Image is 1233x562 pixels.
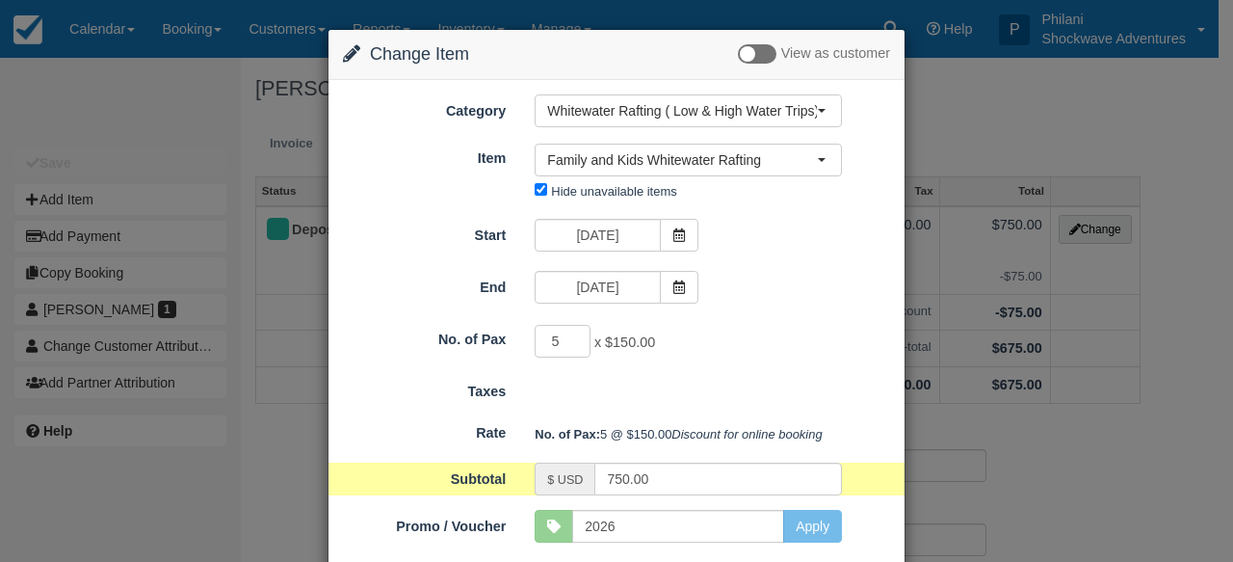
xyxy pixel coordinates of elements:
[594,335,655,351] span: x $150.00
[328,375,520,402] label: Taxes
[547,473,583,487] small: $ USD
[328,142,520,169] label: Item
[328,463,520,490] label: Subtotal
[671,427,822,442] em: Discount for online booking
[328,94,520,121] label: Category
[328,323,520,350] label: No. of Pax
[370,44,469,64] span: Change Item
[547,101,817,120] span: Whitewater Rafting ( Low & High Water Trips)
[535,144,842,176] button: Family and Kids Whitewater Rafting
[551,184,676,199] label: Hide unavailable items
[535,427,600,442] strong: No. of Pax
[781,46,890,62] span: View as customer
[328,271,520,298] label: End
[783,510,842,543] button: Apply
[328,219,520,246] label: Start
[328,416,520,443] label: Rate
[535,94,842,127] button: Whitewater Rafting ( Low & High Water Trips)
[535,325,590,358] input: No. of Pax
[520,418,905,450] div: 5 @ $150.00
[547,150,817,170] span: Family and Kids Whitewater Rafting
[328,510,520,537] label: Promo / Voucher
